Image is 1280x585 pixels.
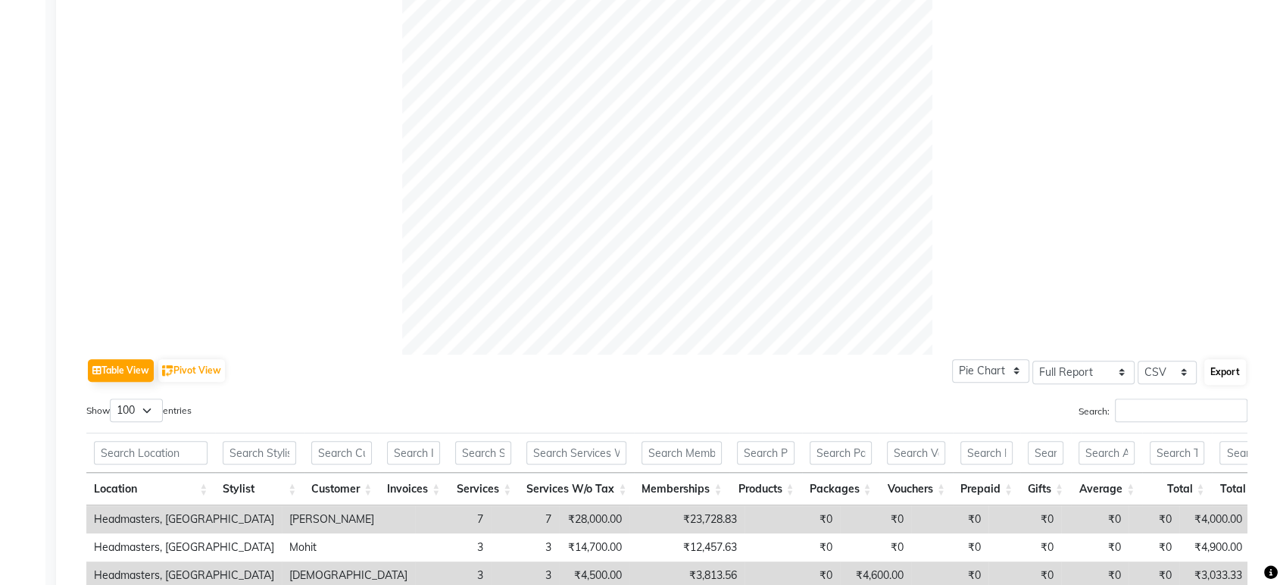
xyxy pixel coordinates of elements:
td: ₹28,000.00 [559,505,629,533]
td: ₹4,900.00 [1179,533,1250,562]
td: ₹14,700.00 [559,533,629,562]
input: Search Prepaid [960,441,1013,465]
td: Headmasters, [GEOGRAPHIC_DATA] [86,533,282,562]
td: ₹4,000.00 [1179,505,1250,533]
select: Showentries [110,399,163,422]
td: 7 [415,505,491,533]
td: ₹0 [1129,533,1179,562]
th: Customer: activate to sort column ascending [304,473,379,505]
img: pivot.png [162,365,173,377]
input: Search Customer [311,441,372,465]
th: Memberships: activate to sort column ascending [634,473,729,505]
label: Show entries [86,399,192,422]
td: 3 [491,533,559,562]
th: Products: activate to sort column ascending [729,473,801,505]
td: ₹0 [1061,533,1129,562]
td: ₹12,457.63 [629,533,745,562]
input: Search Services W/o Tax [526,441,626,465]
td: [PERSON_NAME] [282,505,415,533]
th: Gifts: activate to sort column ascending [1020,473,1071,505]
button: Pivot View [158,359,225,382]
td: ₹0 [840,505,911,533]
td: ₹0 [840,533,911,562]
th: Services: activate to sort column ascending [448,473,519,505]
input: Search Memberships [642,441,722,465]
input: Search Products [737,441,794,465]
input: Search: [1115,399,1247,422]
td: 7 [491,505,559,533]
td: ₹0 [745,533,840,562]
td: Headmasters, [GEOGRAPHIC_DATA] [86,505,282,533]
th: Location: activate to sort column ascending [86,473,215,505]
td: 3 [415,533,491,562]
input: Search Location [94,441,208,465]
td: ₹0 [1129,505,1179,533]
td: ₹0 [988,505,1061,533]
button: Table View [88,359,154,382]
td: ₹0 [745,505,840,533]
input: Search Average [1079,441,1135,465]
input: Search Services [455,441,511,465]
input: Search Packages [810,441,872,465]
th: Prepaid: activate to sort column ascending [953,473,1020,505]
button: Export [1204,359,1246,385]
th: Total: activate to sort column ascending [1142,473,1212,505]
input: Search Invoices [387,441,440,465]
th: Average: activate to sort column ascending [1071,473,1142,505]
input: Search Total [1150,441,1204,465]
th: Vouchers: activate to sort column ascending [879,473,953,505]
td: Mohit [282,533,415,562]
th: Packages: activate to sort column ascending [802,473,879,505]
td: ₹23,728.83 [629,505,745,533]
td: ₹0 [1061,505,1129,533]
td: ₹0 [911,533,988,562]
th: Stylist: activate to sort column ascending [215,473,304,505]
label: Search: [1079,399,1247,422]
input: Search Vouchers [887,441,945,465]
td: ₹0 [988,533,1061,562]
th: Invoices: activate to sort column ascending [379,473,448,505]
th: Services W/o Tax: activate to sort column ascending [519,473,634,505]
input: Search Stylist [223,441,296,465]
td: ₹0 [911,505,988,533]
input: Search Gifts [1028,441,1063,465]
